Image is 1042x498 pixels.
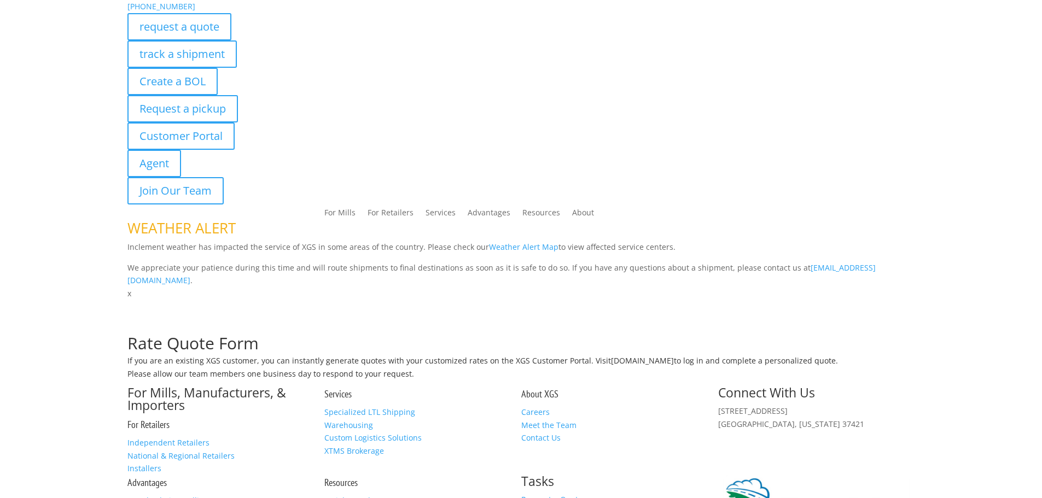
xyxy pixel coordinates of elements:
a: Specialized LTL Shipping [324,407,415,417]
p: Inclement weather has impacted the service of XGS in some areas of the country. Please check our ... [127,241,915,261]
p: [STREET_ADDRESS] [GEOGRAPHIC_DATA], [US_STATE] 37421 [718,405,915,431]
h1: Rate Quote Form [127,335,915,357]
a: Installers [127,463,161,473]
h6: Please allow our team members one business day to respond to your request. [127,370,915,383]
span: If you are an existing XGS customer, you can instantly generate quotes with your customized rates... [127,355,611,366]
a: Create a BOL [127,68,218,95]
a: For Mills [324,209,356,221]
span: to log in and complete a personalized quote. [674,355,838,366]
img: group-6 [718,430,729,441]
a: Weather Alert Map [489,242,558,252]
a: track a shipment [127,40,237,68]
a: Contact Us [521,432,561,443]
a: For Retailers [127,418,170,431]
a: Services [324,388,352,400]
a: Warehousing [324,420,373,430]
a: Advantages [468,209,510,221]
p: x [127,287,915,300]
h2: Connect With Us [718,386,915,405]
a: Customer Portal [127,122,235,150]
a: Agent [127,150,181,177]
a: For Retailers [368,209,414,221]
a: About [572,209,594,221]
a: Independent Retailers [127,437,209,448]
a: About XGS [521,388,558,400]
a: Services [426,209,456,221]
p: We appreciate your patience during this time and will route shipments to final destinations as so... [127,261,915,288]
a: Resources [522,209,560,221]
a: [PHONE_NUMBER] [127,1,195,11]
a: Custom Logistics Solutions [324,432,422,443]
a: [DOMAIN_NAME] [611,355,674,366]
a: National & Regional Retailers [127,450,235,461]
a: Request a pickup [127,95,238,122]
a: Join Our Team [127,177,224,204]
a: XTMS Brokerage [324,446,384,456]
a: Careers [521,407,550,417]
a: request a quote [127,13,231,40]
p: Complete the form below for a customized quote based on your shipping needs. [127,322,915,335]
h1: Request a Quote [127,300,915,322]
span: WEATHER ALERT [127,218,236,238]
h2: Tasks [521,475,718,493]
a: Resources [324,476,358,489]
a: Meet the Team [521,420,577,430]
a: For Mills, Manufacturers, & Importers [127,384,286,414]
a: Advantages [127,476,167,489]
